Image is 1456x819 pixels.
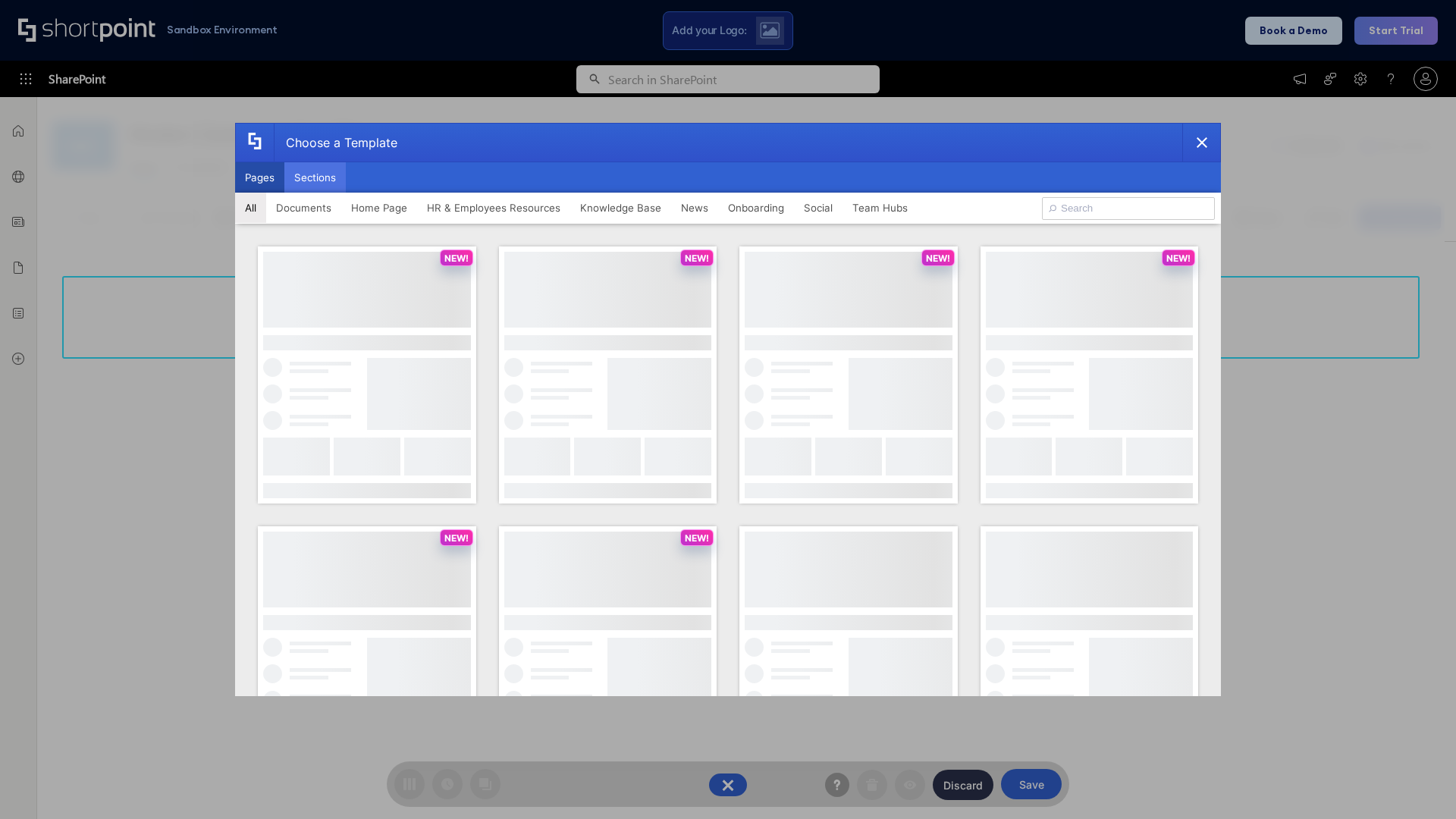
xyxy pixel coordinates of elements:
[1166,253,1191,264] p: NEW!
[718,193,794,223] button: Onboarding
[444,532,469,544] p: NEW!
[1042,197,1215,220] input: Search
[1380,746,1456,819] iframe: Chat Widget
[926,253,950,264] p: NEW!
[570,193,671,223] button: Knowledge Base
[685,532,709,544] p: NEW!
[843,193,918,223] button: Team Hubs
[417,193,570,223] button: HR & Employees Resources
[685,253,709,264] p: NEW!
[235,123,1221,696] div: template selector
[671,193,718,223] button: News
[794,193,843,223] button: Social
[235,162,284,193] button: Pages
[444,253,469,264] p: NEW!
[284,162,346,193] button: Sections
[266,193,341,223] button: Documents
[341,193,417,223] button: Home Page
[235,193,266,223] button: All
[274,124,397,162] div: Choose a Template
